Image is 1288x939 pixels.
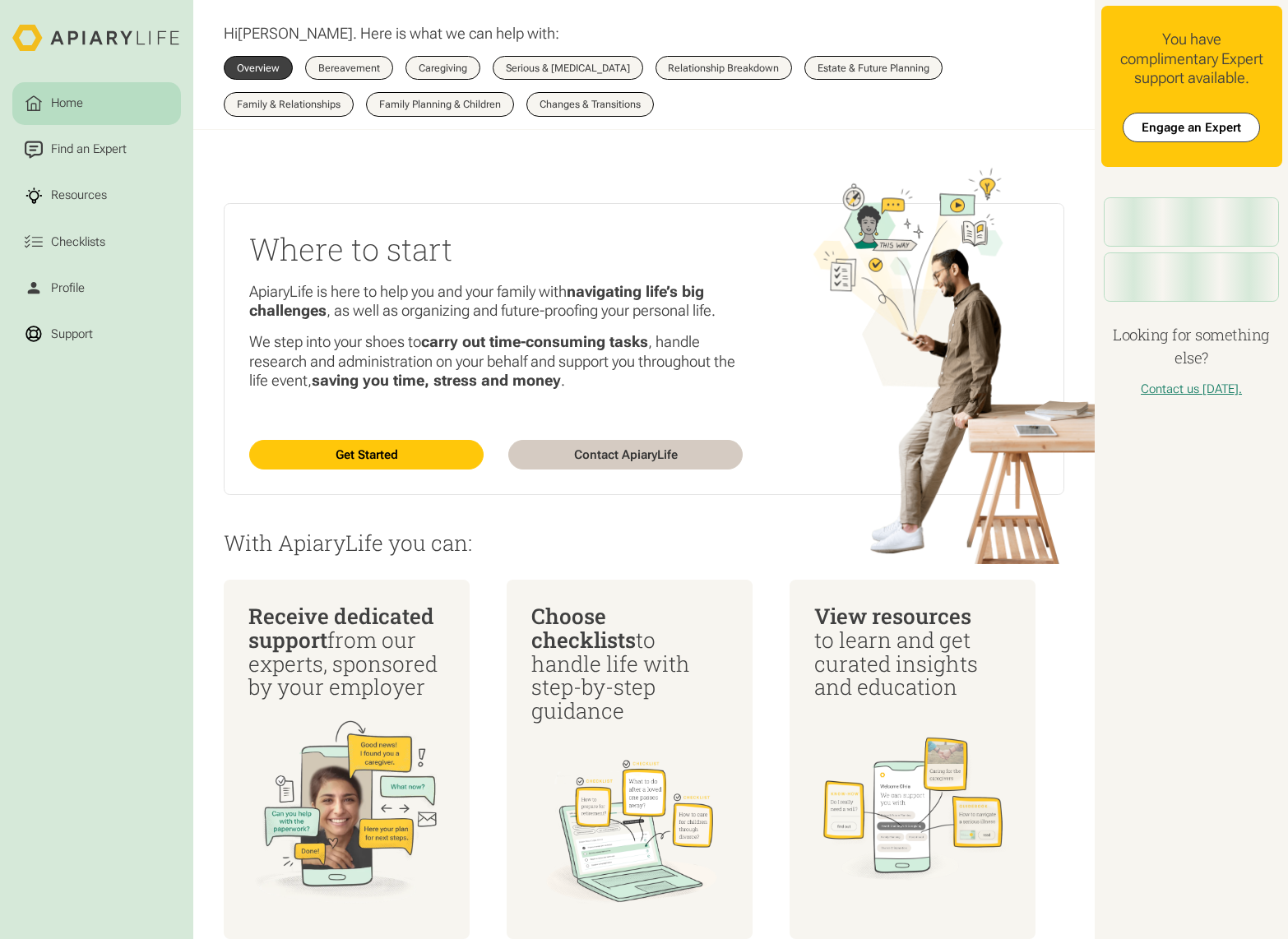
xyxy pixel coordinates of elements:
[224,25,559,44] p: Hi . Here is what we can help with:
[818,63,929,73] div: Estate & Future Planning
[12,128,181,171] a: Find an Expert
[804,56,943,80] a: Estate & Future Planning
[249,283,704,320] strong: navigating life’s big challenges
[1101,323,1282,369] h4: Looking for something else?
[379,99,501,109] div: Family Planning & Children
[249,229,743,270] h2: Where to start
[1114,30,1270,88] div: You have complimentary Expert support available.
[814,604,1011,699] div: to learn and get curated insights and education
[12,266,181,309] a: Profile
[238,25,353,43] span: [PERSON_NAME]
[507,580,753,939] a: Choose checkliststo handle life with step-by-step guidance
[531,602,636,654] span: Choose checklists
[526,92,654,116] a: Changes & Transitions
[305,56,393,80] a: Bereavement
[48,233,108,251] div: Checklists
[656,56,793,80] a: Relationship Breakdown
[1141,382,1242,396] a: Contact us [DATE].
[224,580,470,939] a: Receive dedicated supportfrom our experts, sponsored by your employer
[405,56,480,80] a: Caregiving
[249,283,743,321] p: ApiaryLife is here to help you and your family with , as well as organizing and future-proofing y...
[48,325,95,343] div: Support
[48,95,86,113] div: Home
[12,82,181,125] a: Home
[421,333,648,351] strong: carry out time-consuming tasks
[12,312,181,355] a: Support
[224,531,1063,555] p: With ApiaryLife you can:
[237,99,341,109] div: Family & Relationships
[506,63,630,73] div: Serious & [MEDICAL_DATA]
[248,602,434,654] span: Receive dedicated support
[224,92,354,116] a: Family & Relationships
[668,63,779,73] div: Relationship Breakdown
[790,580,1035,939] a: View resources to learn and get curated insights and education
[508,440,743,469] a: Contact ApiaryLife
[312,372,561,390] strong: saving you time, stress and money
[366,92,514,116] a: Family Planning & Children
[48,141,129,159] div: Find an Expert
[48,187,109,205] div: Resources
[12,220,181,263] a: Checklists
[493,56,643,80] a: Serious & [MEDICAL_DATA]
[249,333,743,391] p: We step into your shoes to , handle research and administration on your behalf and support you th...
[419,63,467,73] div: Caregiving
[248,604,445,699] div: from our experts, sponsored by your employer
[249,440,484,469] a: Get Started
[814,602,971,630] span: View resources
[318,63,380,73] div: Bereavement
[1123,113,1261,142] a: Engage an Expert
[531,604,728,723] div: to handle life with step-by-step guidance
[224,56,293,80] a: Overview
[48,279,87,297] div: Profile
[540,99,641,109] div: Changes & Transitions
[12,174,181,217] a: Resources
